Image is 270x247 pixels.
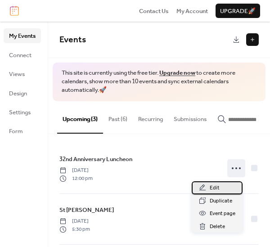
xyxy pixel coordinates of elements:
a: St [PERSON_NAME] [59,205,114,215]
img: logo [10,6,19,16]
span: Duplicate [210,197,232,206]
span: 32nd Anniversary Luncheon [59,155,132,164]
span: My Events [9,31,36,40]
span: Settings [9,108,31,117]
button: Recurring [133,101,168,133]
a: Settings [4,105,41,119]
a: 32nd Anniversary Luncheon [59,154,132,164]
a: My Events [4,28,41,43]
span: This site is currently using the free tier. to create more calendars, show more than 10 events an... [62,69,256,94]
a: Form [4,124,41,138]
span: Upgrade 🚀 [220,7,256,16]
button: Upcoming (3) [57,101,103,134]
span: 12:00 pm [59,175,93,183]
a: Upgrade now [159,67,195,79]
span: Delete [210,222,225,231]
span: Contact Us [139,7,169,16]
span: Form [9,127,23,136]
button: Submissions [168,101,212,133]
span: [DATE] [59,217,90,225]
span: [DATE] [59,166,93,175]
span: My Account [176,7,208,16]
button: Upgrade🚀 [216,4,260,18]
a: Views [4,67,41,81]
span: St [PERSON_NAME] [59,206,114,215]
a: Contact Us [139,6,169,15]
span: Edit [210,184,220,193]
a: Design [4,86,41,100]
span: 5:30 pm [59,225,90,234]
span: Event page [210,209,235,218]
span: Views [9,70,25,79]
span: Design [9,89,27,98]
button: Past (6) [103,101,133,133]
span: Events [59,31,86,48]
a: My Account [176,6,208,15]
a: Connect [4,48,41,62]
span: Connect [9,51,31,60]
